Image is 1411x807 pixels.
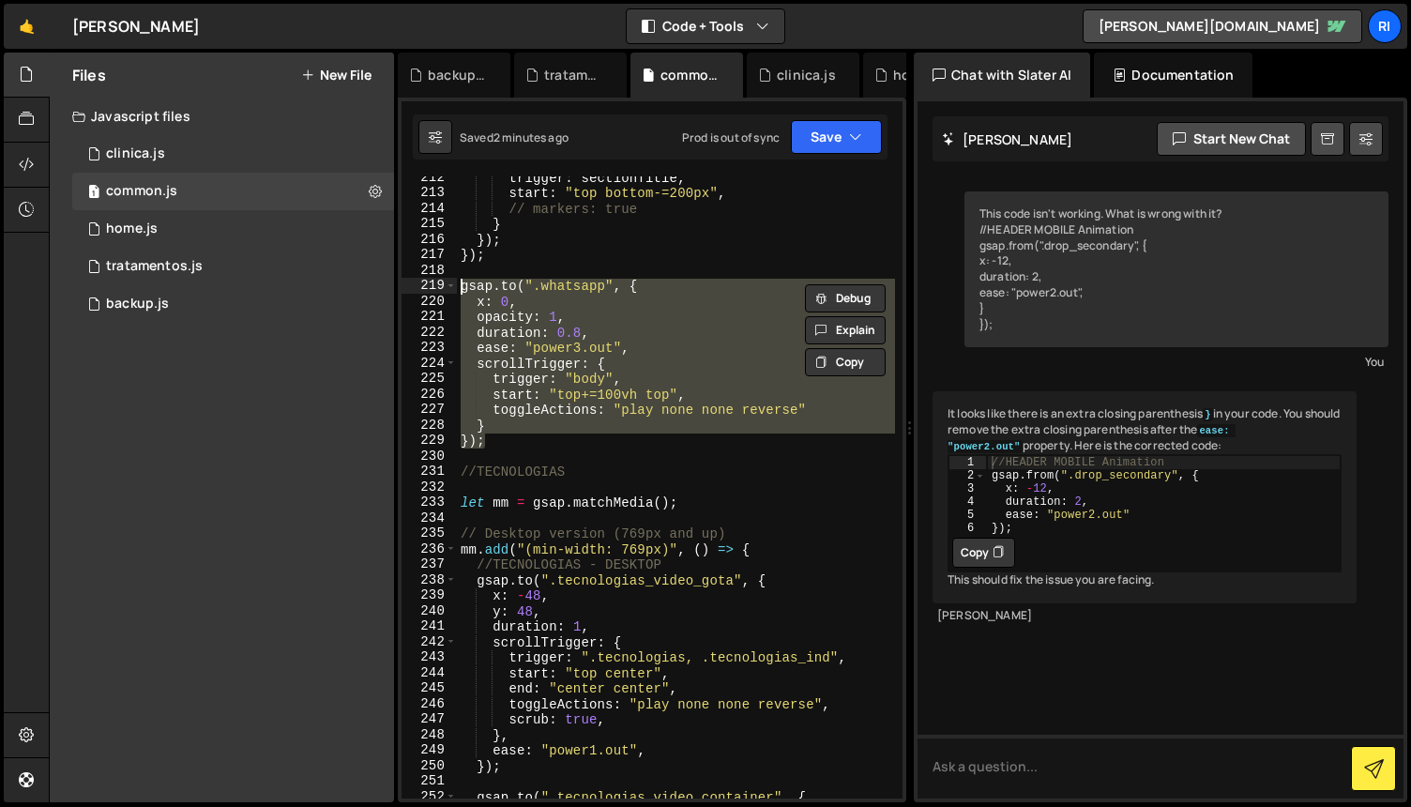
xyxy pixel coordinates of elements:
div: 246 [402,696,457,712]
div: 232 [402,480,457,495]
div: 243 [402,649,457,665]
a: Ri [1368,9,1402,43]
div: 1 [949,456,986,469]
div: 233 [402,495,457,510]
div: 237 [402,556,457,572]
div: 229 [402,433,457,449]
button: Save [791,120,882,154]
div: 241 [402,618,457,634]
div: 212 [402,170,457,186]
div: You [969,352,1384,372]
div: 244 [402,665,457,681]
div: 12452/42849.js [72,285,394,323]
div: backup.js [428,66,488,84]
div: 4 [949,495,986,509]
div: homepage_salvato.js [893,66,953,84]
div: 6 [949,522,986,535]
h2: Files [72,65,106,85]
div: 235 [402,525,457,541]
div: 227 [402,402,457,418]
div: [PERSON_NAME] [72,15,200,38]
code: } [1203,408,1212,421]
div: 231 [402,464,457,480]
div: 12452/42786.js [72,248,394,285]
div: It looks like there is an extra closing parenthesis in your code. You should remove the extra clo... [933,391,1357,602]
div: 2 [949,469,986,482]
div: 219 [402,278,457,294]
div: Chat with Slater AI [914,53,1090,98]
div: common.js [660,66,721,84]
div: 2 minutes ago [493,129,569,145]
div: backup.js [106,296,169,312]
a: 🤙 [4,4,50,49]
div: 5 [949,509,986,522]
a: [PERSON_NAME][DOMAIN_NAME] [1083,9,1362,43]
div: 234 [402,510,457,526]
div: 239 [402,587,457,603]
div: Documentation [1094,53,1252,98]
button: Copy [805,348,886,376]
div: 218 [402,263,457,279]
div: 247 [402,711,457,727]
div: [PERSON_NAME] [937,608,1352,624]
div: 213 [402,185,457,201]
div: 226 [402,387,457,403]
div: 216 [402,232,457,248]
button: New File [301,68,372,83]
div: 221 [402,309,457,325]
div: 12452/42847.js [72,173,394,210]
button: Copy [952,538,1015,568]
div: 252 [402,789,457,805]
div: 248 [402,727,457,743]
span: 1 [88,186,99,201]
button: Debug [805,284,886,312]
div: 240 [402,603,457,619]
div: common.js [106,183,177,200]
div: 225 [402,371,457,387]
div: Prod is out of sync [682,129,780,145]
div: 3 [949,482,986,495]
div: 223 [402,340,457,356]
div: 236 [402,541,457,557]
div: 215 [402,216,457,232]
div: 249 [402,742,457,758]
div: Javascript files [50,98,394,135]
button: Start new chat [1157,122,1306,156]
div: 242 [402,634,457,650]
div: 224 [402,356,457,372]
div: 220 [402,294,457,310]
div: 251 [402,773,457,789]
div: 245 [402,680,457,696]
div: clinica.js [777,66,836,84]
div: 12452/44846.js [72,135,394,173]
button: Code + Tools [627,9,784,43]
div: 222 [402,325,457,341]
div: This code isn't working. What is wrong with it? //HEADER MOBILE Animation gsap.from(".drop_second... [964,191,1388,347]
div: 230 [402,449,457,464]
div: 238 [402,572,457,588]
div: tratamentos.js [544,66,604,84]
div: home.js [106,221,158,237]
h2: [PERSON_NAME] [942,130,1072,148]
div: 214 [402,201,457,217]
button: Explain [805,316,886,344]
div: 12452/30174.js [72,210,394,248]
code: ease: "power2.out" [948,424,1236,453]
div: clinica.js [106,145,165,162]
div: Saved [460,129,569,145]
div: 228 [402,418,457,434]
div: tratamentos.js [106,258,203,275]
div: 250 [402,758,457,774]
div: 217 [402,247,457,263]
